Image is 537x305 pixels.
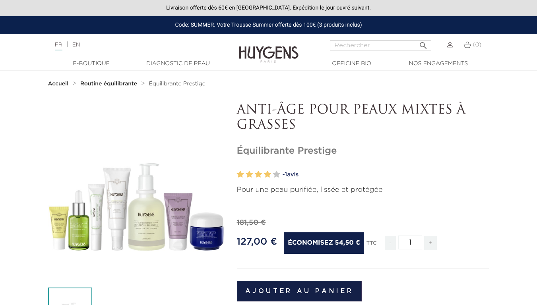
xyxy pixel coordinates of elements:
[255,169,262,180] label: 3
[366,235,377,256] div: TTC
[399,60,478,68] a: Nos engagements
[419,39,428,48] i: 
[138,60,218,68] a: Diagnostic de peau
[385,236,396,250] span: -
[237,237,277,247] span: 127,00 €
[284,232,364,254] span: Économisez 54,50 €
[72,42,80,48] a: EN
[330,40,431,50] input: Rechercher
[473,42,481,48] span: (0)
[239,33,299,64] img: Huygens
[80,81,137,87] strong: Routine équilibrante
[237,219,266,226] span: 181,50 €
[283,169,489,181] a: -1avis
[416,38,430,48] button: 
[52,60,131,68] a: E-Boutique
[237,103,489,133] p: ANTI-ÂGE POUR PEAUX MIXTES À GRASSES
[246,169,253,180] label: 2
[264,169,271,180] label: 4
[48,81,70,87] a: Accueil
[55,42,62,50] a: FR
[48,81,69,87] strong: Accueil
[237,281,362,301] button: Ajouter au panier
[398,236,422,249] input: Quantité
[80,81,139,87] a: Routine équilibrante
[285,172,287,178] span: 1
[312,60,392,68] a: Officine Bio
[237,145,489,157] h1: Équilibrante Prestige
[273,169,280,180] label: 5
[237,185,489,195] p: Pour une peau purifiée, lissée et protégée
[51,40,218,50] div: |
[149,81,205,87] a: Équilibrante Prestige
[237,169,244,180] label: 1
[424,236,437,250] span: +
